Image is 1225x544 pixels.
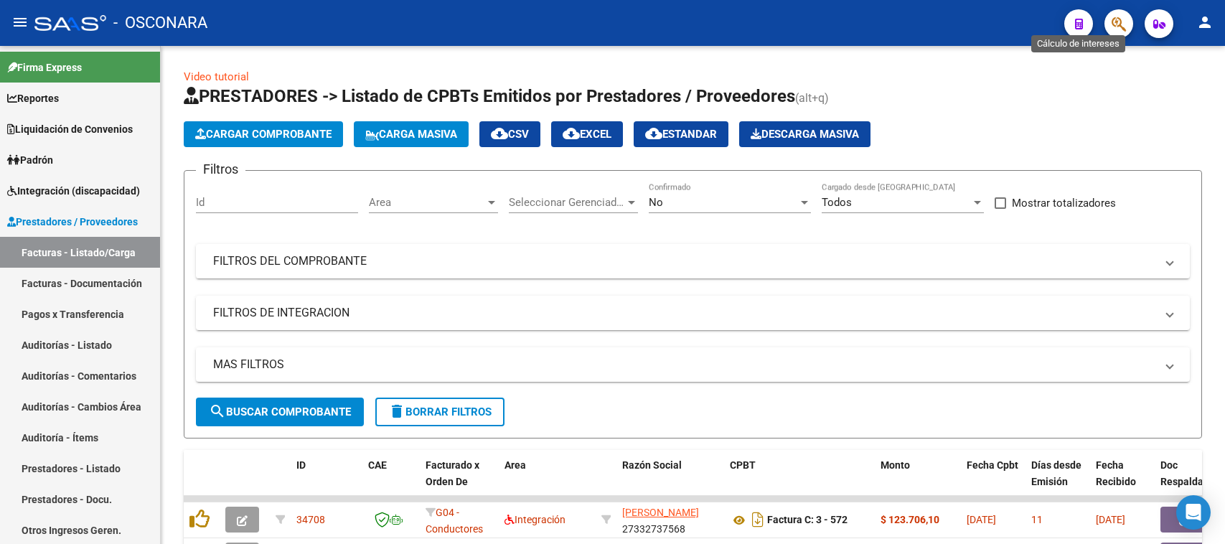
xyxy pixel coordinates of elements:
[1176,495,1211,530] div: Open Intercom Messenger
[491,125,508,142] mat-icon: cloud_download
[751,128,859,141] span: Descarga Masiva
[388,403,405,420] mat-icon: delete
[1025,450,1090,513] datatable-header-cell: Días desde Emisión
[426,459,479,487] span: Facturado x Orden De
[213,253,1155,269] mat-panel-title: FILTROS DEL COMPROBANTE
[375,398,504,426] button: Borrar Filtros
[11,14,29,31] mat-icon: menu
[622,507,699,518] span: [PERSON_NAME]
[196,244,1190,278] mat-expansion-panel-header: FILTROS DEL COMPROBANTE
[795,91,829,105] span: (alt+q)
[368,459,387,471] span: CAE
[563,128,611,141] span: EXCEL
[195,128,332,141] span: Cargar Comprobante
[730,459,756,471] span: CPBT
[1090,450,1155,513] datatable-header-cell: Fecha Recibido
[748,508,767,531] i: Descargar documento
[767,515,848,526] strong: Factura C: 3 - 572
[479,121,540,147] button: CSV
[7,90,59,106] span: Reportes
[1160,459,1225,487] span: Doc Respaldatoria
[1096,459,1136,487] span: Fecha Recibido
[967,459,1018,471] span: Fecha Cpbt
[1096,514,1125,525] span: [DATE]
[196,296,1190,330] mat-expansion-panel-header: FILTROS DE INTEGRACION
[213,357,1155,372] mat-panel-title: MAS FILTROS
[645,128,717,141] span: Estandar
[196,347,1190,382] mat-expansion-panel-header: MAS FILTROS
[209,405,351,418] span: Buscar Comprobante
[7,60,82,75] span: Firma Express
[504,459,526,471] span: Area
[509,196,625,209] span: Seleccionar Gerenciador
[209,403,226,420] mat-icon: search
[354,121,469,147] button: Carga Masiva
[388,405,492,418] span: Borrar Filtros
[634,121,728,147] button: Estandar
[739,121,870,147] app-download-masive: Descarga masiva de comprobantes (adjuntos)
[184,121,343,147] button: Cargar Comprobante
[616,450,724,513] datatable-header-cell: Razón Social
[420,450,499,513] datatable-header-cell: Facturado x Orden De
[499,450,596,513] datatable-header-cell: Area
[365,128,457,141] span: Carga Masiva
[491,128,529,141] span: CSV
[184,70,249,83] a: Video tutorial
[875,450,961,513] datatable-header-cell: Monto
[7,152,53,168] span: Padrón
[7,214,138,230] span: Prestadores / Proveedores
[504,514,565,525] span: Integración
[296,514,325,525] span: 34708
[1196,14,1214,31] mat-icon: person
[196,159,245,179] h3: Filtros
[7,121,133,137] span: Liquidación de Convenios
[1012,194,1116,212] span: Mostrar totalizadores
[296,459,306,471] span: ID
[961,450,1025,513] datatable-header-cell: Fecha Cpbt
[739,121,870,147] button: Descarga Masiva
[369,196,485,209] span: Area
[881,514,939,525] strong: $ 123.706,10
[113,7,207,39] span: - OSCONARA
[213,305,1155,321] mat-panel-title: FILTROS DE INTEGRACION
[649,196,663,209] span: No
[551,121,623,147] button: EXCEL
[967,514,996,525] span: [DATE]
[184,86,795,106] span: PRESTADORES -> Listado de CPBTs Emitidos por Prestadores / Proveedores
[563,125,580,142] mat-icon: cloud_download
[1031,459,1081,487] span: Días desde Emisión
[881,459,910,471] span: Monto
[622,505,718,535] div: 27332737568
[291,450,362,513] datatable-header-cell: ID
[724,450,875,513] datatable-header-cell: CPBT
[645,125,662,142] mat-icon: cloud_download
[7,183,140,199] span: Integración (discapacidad)
[196,398,364,426] button: Buscar Comprobante
[622,459,682,471] span: Razón Social
[362,450,420,513] datatable-header-cell: CAE
[1031,514,1043,525] span: 11
[822,196,852,209] span: Todos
